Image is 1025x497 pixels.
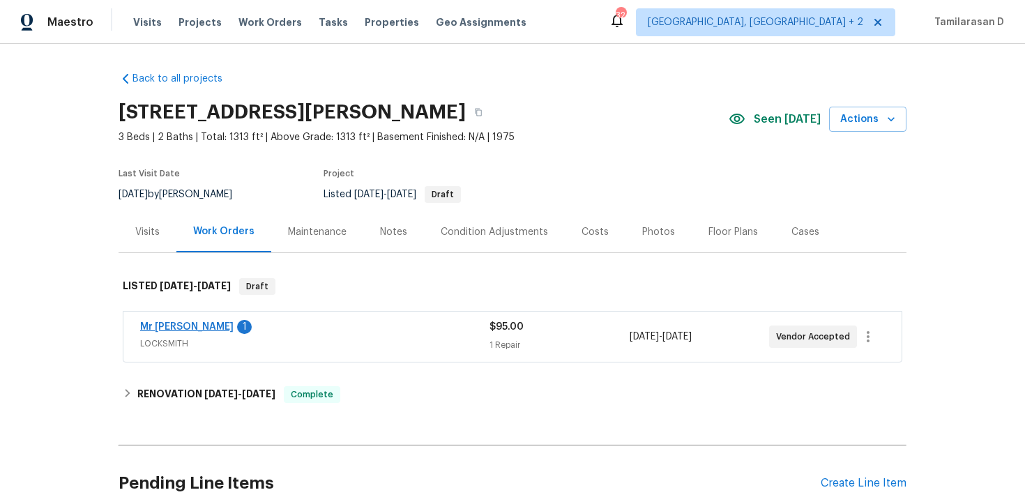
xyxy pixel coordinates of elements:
[380,225,407,239] div: Notes
[616,8,625,22] div: 32
[708,225,758,239] div: Floor Plans
[179,15,222,29] span: Projects
[489,338,629,352] div: 1 Repair
[466,100,491,125] button: Copy Address
[776,330,856,344] span: Vendor Accepted
[354,190,416,199] span: -
[204,389,275,399] span: -
[119,378,906,411] div: RENOVATION [DATE]-[DATE]Complete
[929,15,1004,29] span: Tamilarasan D
[119,190,148,199] span: [DATE]
[630,330,692,344] span: -
[319,17,348,27] span: Tasks
[354,190,384,199] span: [DATE]
[436,15,526,29] span: Geo Assignments
[365,15,419,29] span: Properties
[47,15,93,29] span: Maestro
[324,190,461,199] span: Listed
[160,281,193,291] span: [DATE]
[821,477,906,490] div: Create Line Item
[119,264,906,309] div: LISTED [DATE]-[DATE]Draft
[137,386,275,403] h6: RENOVATION
[387,190,416,199] span: [DATE]
[489,322,524,332] span: $95.00
[193,224,255,238] div: Work Orders
[135,225,160,239] div: Visits
[648,15,863,29] span: [GEOGRAPHIC_DATA], [GEOGRAPHIC_DATA] + 2
[791,225,819,239] div: Cases
[324,169,354,178] span: Project
[441,225,548,239] div: Condition Adjustments
[840,111,895,128] span: Actions
[160,281,231,291] span: -
[754,112,821,126] span: Seen [DATE]
[241,280,274,293] span: Draft
[630,332,659,342] span: [DATE]
[119,130,729,144] span: 3 Beds | 2 Baths | Total: 1313 ft² | Above Grade: 1313 ft² | Basement Finished: N/A | 1975
[197,281,231,291] span: [DATE]
[642,225,675,239] div: Photos
[119,72,252,86] a: Back to all projects
[140,322,234,332] a: Mr [PERSON_NAME]
[140,337,489,351] span: LOCKSMITH
[123,278,231,295] h6: LISTED
[829,107,906,132] button: Actions
[582,225,609,239] div: Costs
[288,225,347,239] div: Maintenance
[237,320,252,334] div: 1
[119,105,466,119] h2: [STREET_ADDRESS][PERSON_NAME]
[119,186,249,203] div: by [PERSON_NAME]
[662,332,692,342] span: [DATE]
[204,389,238,399] span: [DATE]
[242,389,275,399] span: [DATE]
[238,15,302,29] span: Work Orders
[426,190,460,199] span: Draft
[133,15,162,29] span: Visits
[119,169,180,178] span: Last Visit Date
[285,388,339,402] span: Complete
